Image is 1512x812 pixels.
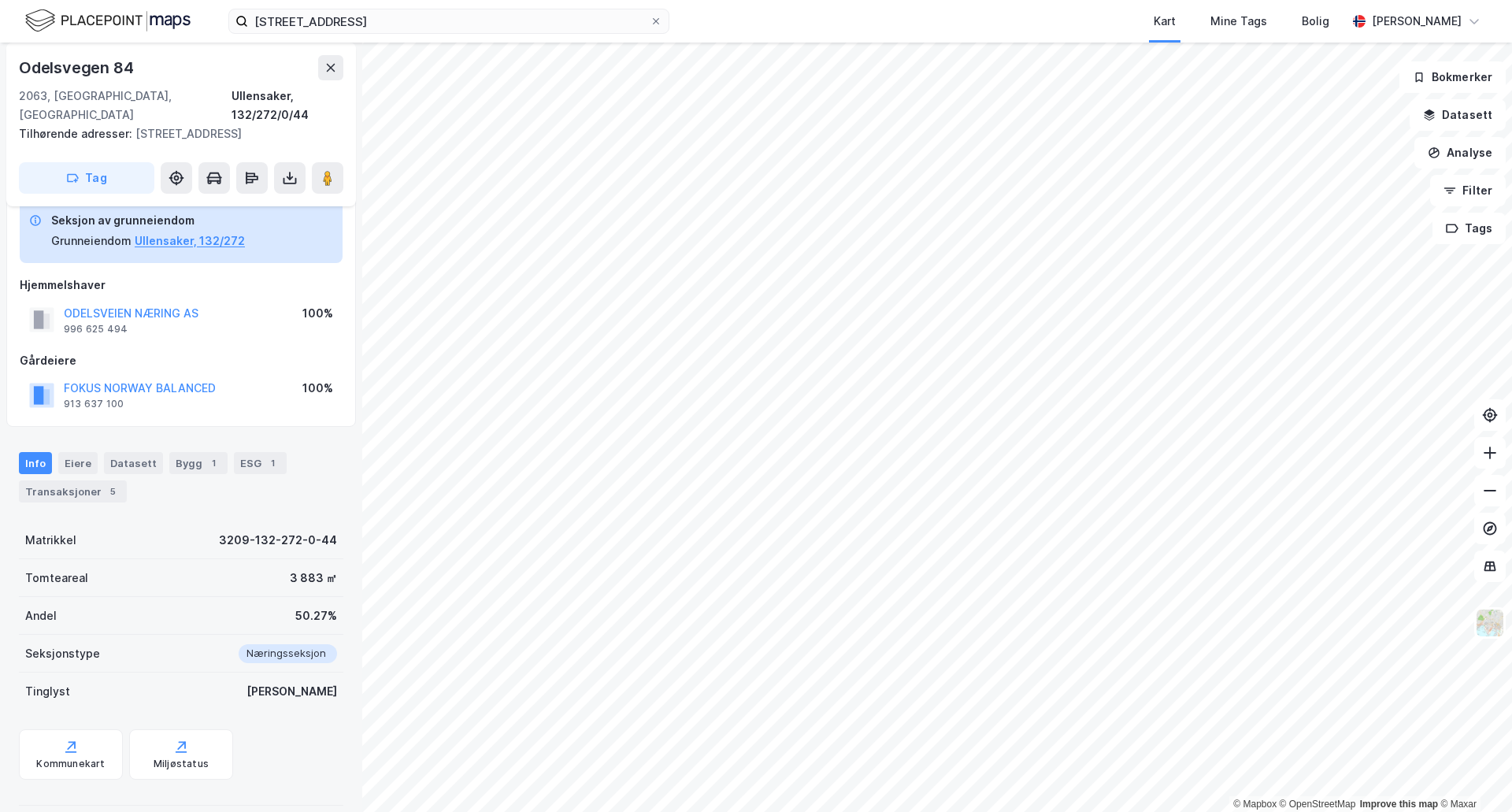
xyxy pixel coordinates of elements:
div: Mine Tags [1210,12,1267,31]
div: Matrikkel [25,531,76,550]
div: 50.27% [295,606,337,625]
div: [PERSON_NAME] [1372,12,1462,31]
div: Bolig [1302,12,1329,31]
span: Tilhørende adresser: [19,127,135,140]
img: Z [1475,608,1505,638]
div: 3 883 ㎡ [290,569,337,588]
iframe: Chat Widget [1433,736,1512,812]
div: [PERSON_NAME] [246,682,337,701]
div: 913 637 100 [64,398,124,410]
div: 5 [105,484,120,499]
div: Grunneiendom [51,232,132,250]
div: Info [19,452,52,474]
input: Søk på adresse, matrikkel, gårdeiere, leietakere eller personer [248,9,650,33]
div: 100% [302,379,333,398]
button: Analyse [1414,137,1506,169]
button: Datasett [1410,99,1506,131]
div: 996 625 494 [64,323,128,336]
div: Tomteareal [25,569,88,588]
div: Odelsvegen 84 [19,55,136,80]
img: logo.f888ab2527a4732fd821a326f86c7f29.svg [25,7,191,35]
div: 100% [302,304,333,323]
button: Bokmerker [1399,61,1506,93]
div: Eiere [58,452,98,474]
button: Filter [1430,175,1506,206]
div: Seksjon av grunneiendom [51,211,245,230]
div: Kart [1154,12,1176,31]
div: Bygg [169,452,228,474]
a: OpenStreetMap [1280,799,1356,810]
button: Ullensaker, 132/272 [135,232,245,250]
div: ESG [234,452,287,474]
div: Gårdeiere [20,351,343,370]
div: Ullensaker, 132/272/0/44 [232,87,343,124]
button: Tag [19,162,154,194]
a: Mapbox [1233,799,1277,810]
div: 3209-132-272-0-44 [219,531,337,550]
div: [STREET_ADDRESS] [19,124,331,143]
div: Tinglyst [25,682,70,701]
a: Improve this map [1360,799,1438,810]
div: Kommunekart [36,758,105,770]
div: 1 [206,455,221,471]
div: Miljøstatus [154,758,209,770]
div: Andel [25,606,57,625]
div: Hjemmelshaver [20,276,343,295]
div: 2063, [GEOGRAPHIC_DATA], [GEOGRAPHIC_DATA] [19,87,232,124]
div: Datasett [104,452,163,474]
div: 1 [265,455,280,471]
div: Transaksjoner [19,480,127,502]
div: Seksjonstype [25,644,100,663]
div: Kontrollprogram for chat [1433,736,1512,812]
button: Tags [1432,213,1506,244]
